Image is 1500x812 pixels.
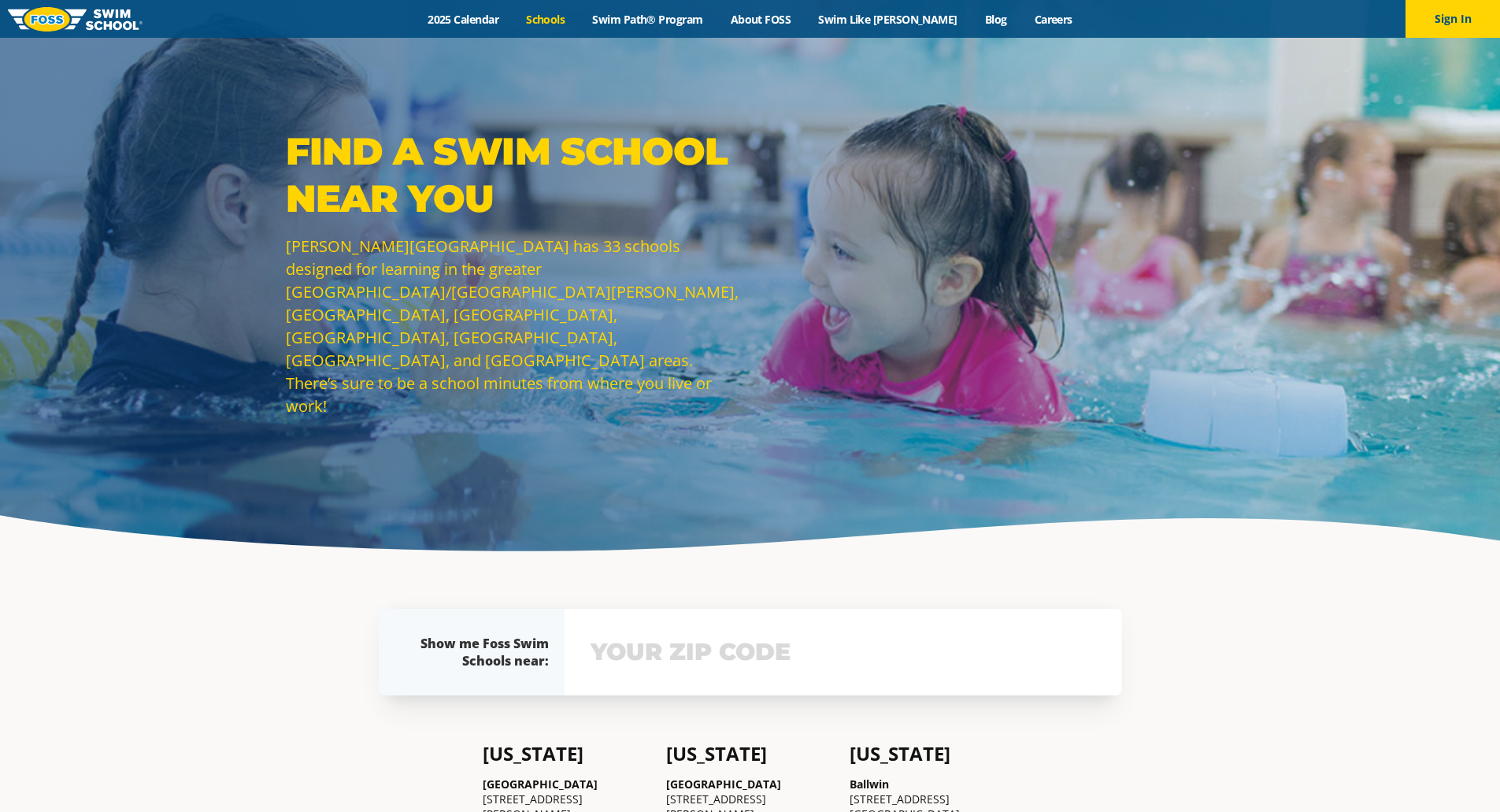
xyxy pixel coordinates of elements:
[8,7,143,32] img: FOSS Swim School Logo
[414,12,513,27] a: 2025 Calendar
[513,12,579,27] a: Schools
[286,128,743,222] p: Find a Swim School Near You
[850,743,1017,765] h4: [US_STATE]
[286,235,743,417] p: [PERSON_NAME][GEOGRAPHIC_DATA] has 33 schools designed for learning in the greater [GEOGRAPHIC_DA...
[717,12,805,27] a: About FOSS
[579,12,717,27] a: Swim Path® Program
[410,635,549,669] div: Show me Foss Swim Schools near:
[483,777,598,792] a: [GEOGRAPHIC_DATA]
[483,743,650,765] h4: [US_STATE]
[971,12,1020,27] a: Blog
[666,777,781,792] a: [GEOGRAPHIC_DATA]
[1020,12,1086,27] a: Careers
[666,743,834,765] h4: [US_STATE]
[31,761,49,785] div: TOP
[587,629,1100,675] input: YOUR ZIP CODE
[805,12,972,27] a: Swim Like [PERSON_NAME]
[850,777,889,792] a: Ballwin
